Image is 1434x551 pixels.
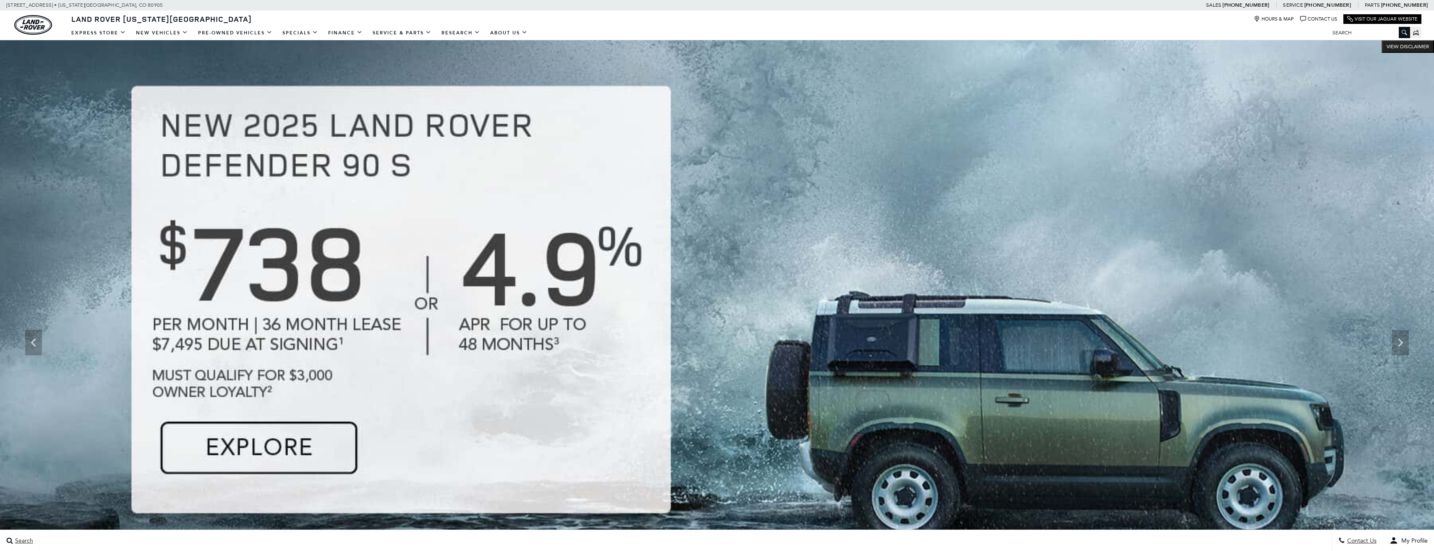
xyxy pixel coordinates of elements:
[1383,530,1434,551] button: user-profile-menu
[14,15,52,35] img: Land Rover
[323,26,368,40] a: Finance
[1381,2,1428,8] a: [PHONE_NUMBER]
[131,26,193,40] a: New Vehicles
[14,15,52,35] a: land-rover
[1326,28,1410,38] input: Search
[1206,2,1221,8] span: Sales
[66,26,131,40] a: EXPRESS STORE
[1387,43,1429,50] span: VIEW DISCLAIMER
[436,26,485,40] a: Research
[1365,2,1380,8] span: Parts
[6,2,163,8] a: [STREET_ADDRESS] • [US_STATE][GEOGRAPHIC_DATA], CO 80905
[1254,16,1294,22] a: Hours & Map
[1300,16,1337,22] a: Contact Us
[1382,40,1434,53] button: VIEW DISCLAIMER
[13,537,33,544] span: Search
[193,26,277,40] a: Pre-Owned Vehicles
[1398,537,1428,544] span: My Profile
[1222,2,1269,8] a: [PHONE_NUMBER]
[1283,2,1303,8] span: Service
[1345,537,1377,544] span: Contact Us
[1347,16,1418,22] a: Visit Our Jaguar Website
[66,26,533,40] nav: Main Navigation
[485,26,533,40] a: About Us
[66,14,257,24] a: Land Rover [US_STATE][GEOGRAPHIC_DATA]
[1304,2,1351,8] a: [PHONE_NUMBER]
[368,26,436,40] a: Service & Parts
[277,26,323,40] a: Specials
[71,14,252,24] span: Land Rover [US_STATE][GEOGRAPHIC_DATA]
